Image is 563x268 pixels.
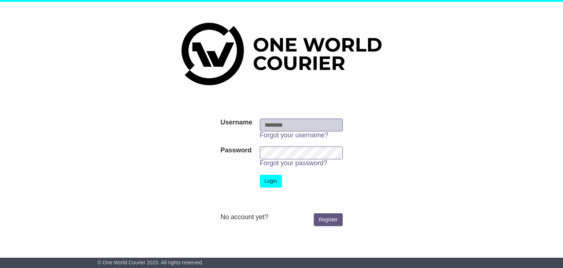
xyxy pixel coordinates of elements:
[220,213,342,221] div: No account yet?
[220,146,251,155] label: Password
[314,213,342,226] a: Register
[181,23,382,85] img: One World
[97,260,203,265] span: © One World Courier 2025. All rights reserved.
[220,119,252,127] label: Username
[260,175,282,188] button: Login
[260,159,327,167] a: Forgot your password?
[260,131,328,139] a: Forgot your username?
